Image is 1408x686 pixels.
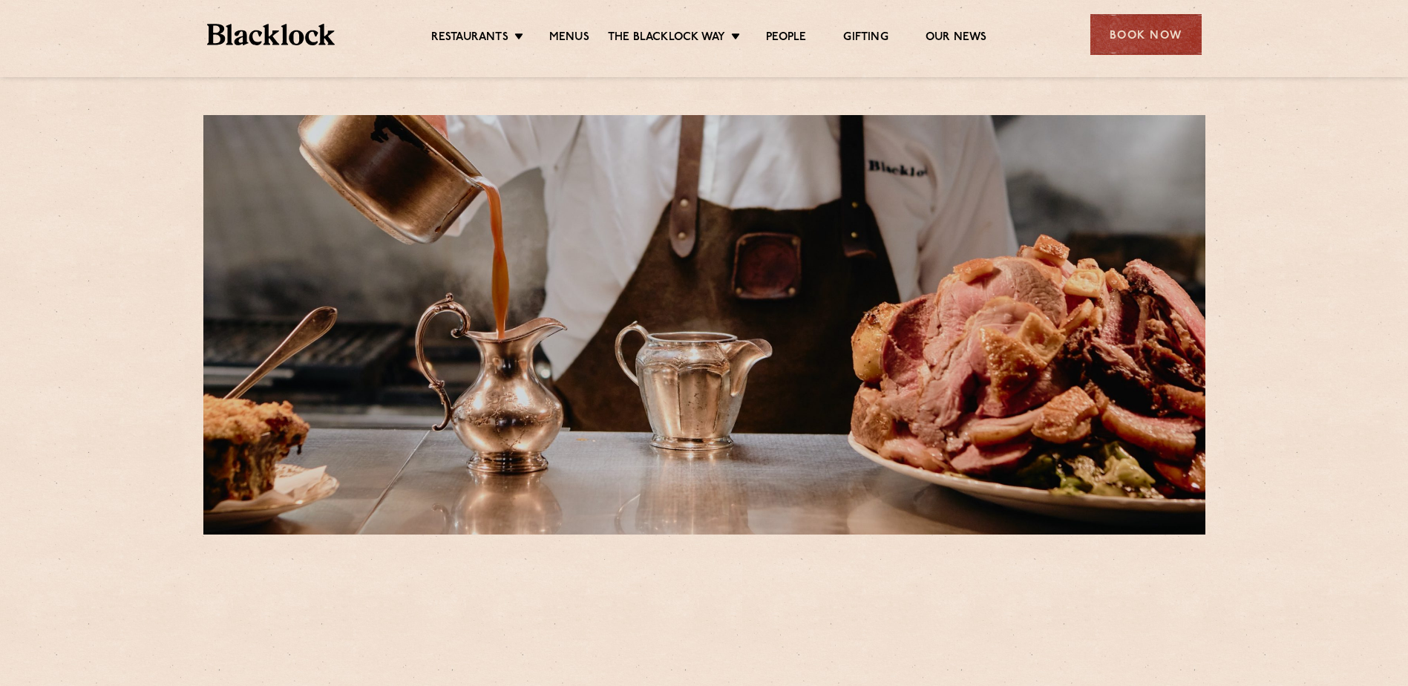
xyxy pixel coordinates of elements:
a: Restaurants [431,30,508,47]
img: BL_Textured_Logo-footer-cropped.svg [207,24,335,45]
a: Our News [926,30,987,47]
div: Book Now [1090,14,1202,55]
a: The Blacklock Way [608,30,725,47]
a: Menus [549,30,589,47]
a: People [766,30,806,47]
a: Gifting [843,30,888,47]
